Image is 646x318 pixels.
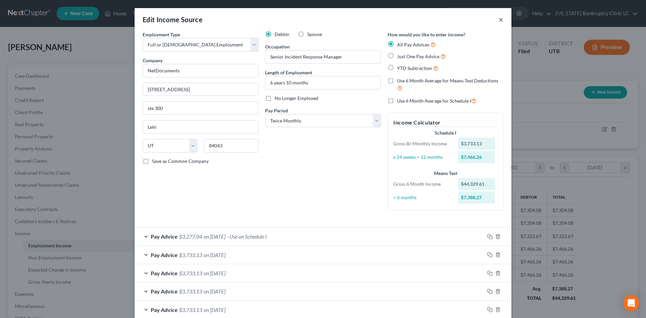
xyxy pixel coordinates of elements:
[390,140,455,147] div: Gross Bi-Monthly Income
[397,65,432,71] span: YTD Subtraction
[143,64,258,77] input: Search company by name...
[151,307,178,313] span: Pay Advice
[388,31,465,38] label: How would you like to enter income?
[458,151,495,163] div: $7,466.26
[204,139,258,152] input: Enter zip...
[393,118,498,127] h5: Income Calculator
[499,15,503,24] button: ×
[397,98,471,104] span: Use 6 Month Average for Schedule I
[397,54,439,59] span: Just One Pay Advice
[458,138,495,150] div: $3,733.13
[179,288,202,294] span: $3,733.13
[393,130,498,136] div: Schedule I
[397,42,429,47] span: All Pay Advices
[143,120,258,133] input: Enter city...
[390,154,455,161] div: x 24 weeks ÷ 12 months
[397,78,498,83] span: Use 6 Month Average for Means Test Deductions
[390,194,455,201] div: ÷ 6 months
[179,233,202,240] span: $3,277.04
[143,58,163,63] span: Company
[179,252,202,258] span: $3,733.13
[179,307,202,313] span: $3,733.13
[265,43,290,50] label: Occupation
[265,108,288,113] span: Pay Period
[390,181,455,187] div: Gross 6 Month Income
[204,270,225,276] span: on [DATE]
[151,270,178,276] span: Pay Advice
[265,50,381,63] input: --
[143,32,180,37] span: Employment Type
[307,31,322,37] span: Spouse
[204,252,225,258] span: on [DATE]
[265,76,381,89] input: ex: 2 years
[204,233,225,240] span: on [DATE]
[204,307,225,313] span: on [DATE]
[179,270,202,276] span: $3,733.13
[143,83,258,96] input: Enter address...
[143,102,258,114] input: Unit, Suite, etc...
[151,288,178,294] span: Pay Advice
[151,252,178,258] span: Pay Advice
[227,233,267,240] span: - Use on Schedule I
[458,191,495,204] div: $7,388.27
[143,15,203,24] div: Edit Income Source
[265,69,312,76] label: Length of Employment
[152,158,209,164] span: Save as Common Company
[458,178,495,190] div: $44,329.61
[623,295,639,311] div: Open Intercom Messenger
[204,288,225,294] span: on [DATE]
[151,233,178,240] span: Pay Advice
[393,170,498,177] div: Means Test
[275,95,318,101] span: No Longer Employed
[275,31,290,37] span: Debtor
